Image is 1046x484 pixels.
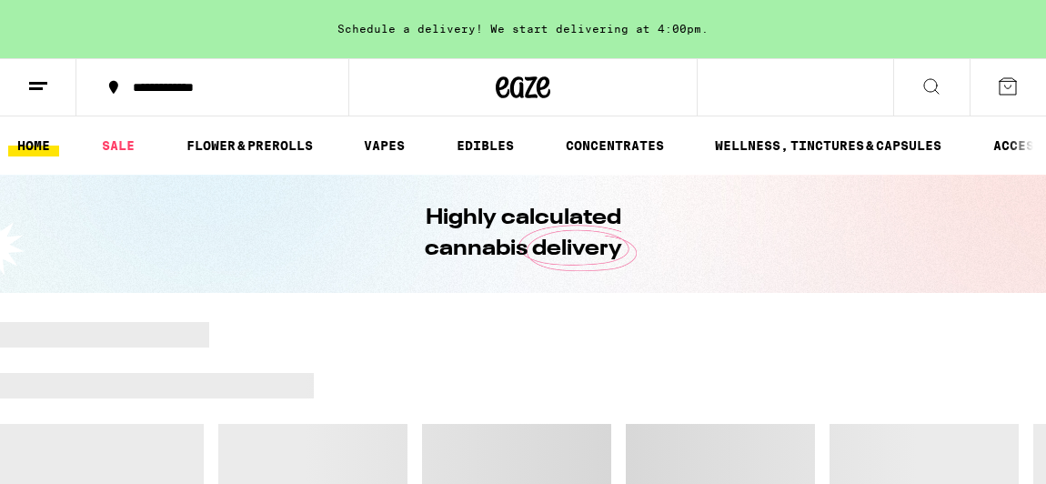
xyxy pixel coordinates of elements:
h1: Highly calculated cannabis delivery [373,203,673,265]
a: HOME [8,135,59,156]
a: WELLNESS, TINCTURES & CAPSULES [706,135,950,156]
a: EDIBLES [448,135,523,156]
a: CONCENTRATES [557,135,673,156]
a: SALE [93,135,144,156]
a: VAPES [355,135,414,156]
iframe: Opens a widget where you can find more information [930,429,1028,475]
a: FLOWER & PREROLLS [177,135,322,156]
